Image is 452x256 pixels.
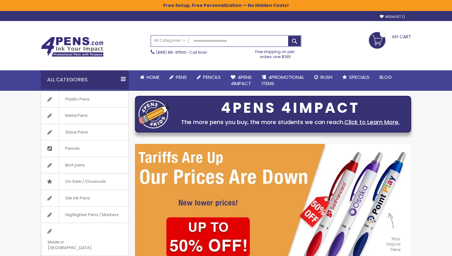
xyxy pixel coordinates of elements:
a: Plastic Pens [41,91,128,107]
span: Made in [GEOGRAPHIC_DATA] [41,234,113,256]
span: Rush [320,74,332,80]
span: Pencils [59,140,86,157]
a: Rush [309,70,337,84]
div: 4PENS 4IMPACT [173,101,408,115]
a: On Sale / Closeouts [41,173,128,190]
a: Made in [GEOGRAPHIC_DATA] [41,223,128,256]
a: Gel Ink Pens [41,190,128,206]
span: - Call Now! [156,50,207,55]
a: Click to Learn More. [344,118,400,126]
span: Blog [379,74,392,80]
div: All Categories [41,70,129,89]
a: Bic® pens [41,157,128,173]
span: Bic® pens [59,157,91,173]
span: Stylus Pens [59,124,94,140]
a: Blog [374,70,397,84]
span: 4Pens 4impact [231,74,252,87]
a: 4Pens4impact [226,70,257,91]
span: All Categories [154,38,186,43]
span: On Sale / Closeouts [59,173,112,190]
a: Specials [337,70,374,84]
span: Pens [176,74,187,80]
a: All Categories [151,35,189,46]
a: Pens [164,70,192,84]
div: The more pens you buy, the more students we can reach. [173,118,408,127]
a: Pencils [41,140,128,157]
span: Highlighter Pens / Markers [59,207,125,223]
a: (888) 88-4PENS [156,50,186,55]
span: 4PROMOTIONAL ITEMS [262,74,304,87]
span: Home [147,74,159,80]
span: Metal Pens [59,107,94,124]
a: Highlighter Pens / Markers [41,207,128,223]
img: 4Pens Custom Pens and Promotional Products [41,37,104,57]
img: four_pen_logo.png [138,100,170,128]
a: Metal Pens [41,107,128,124]
a: Pencils [192,70,226,84]
a: Wishlist [380,14,405,19]
div: Free shipping on pen orders over $199 [249,47,302,59]
a: Stylus Pens [41,124,128,140]
span: Pencils [203,74,221,80]
a: Home [135,70,164,84]
span: Specials [349,74,369,80]
a: 4PROMOTIONALITEMS [257,70,309,91]
span: Plastic Pens [59,91,96,107]
span: Gel Ink Pens [59,190,96,206]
